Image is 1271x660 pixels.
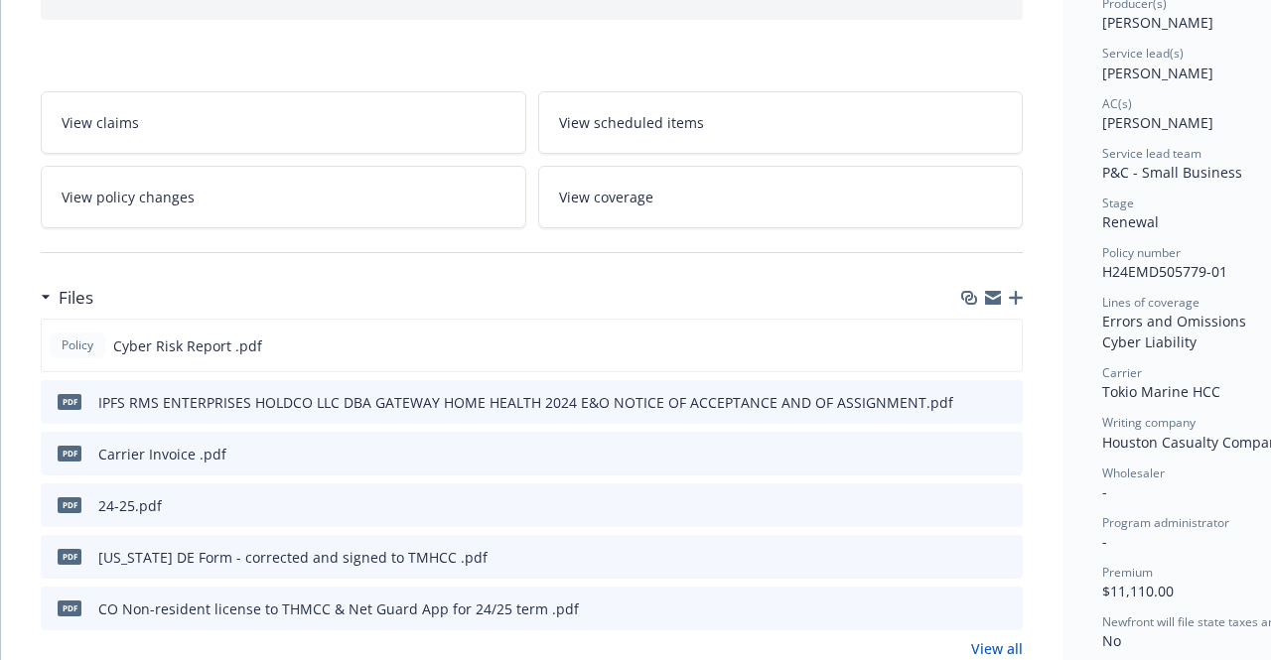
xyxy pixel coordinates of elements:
[58,394,81,409] span: pdf
[1102,145,1201,162] span: Service lead team
[1102,95,1132,112] span: AC(s)
[98,547,488,568] div: [US_STATE] DE Form - corrected and signed to TMHCC .pdf
[58,497,81,512] span: pdf
[98,444,226,464] div: Carrier Invoice .pdf
[965,495,981,516] button: download file
[1102,45,1184,62] span: Service lead(s)
[1102,113,1213,132] span: [PERSON_NAME]
[1102,212,1159,231] span: Renewal
[1102,195,1134,211] span: Stage
[1102,514,1229,531] span: Program administrator
[1102,482,1107,501] span: -
[1102,582,1174,600] span: $11,110.00
[1102,532,1107,551] span: -
[1102,64,1213,82] span: [PERSON_NAME]
[1102,382,1220,401] span: Tokio Marine HCC
[965,444,981,464] button: download file
[41,91,526,154] a: View claims
[971,638,1023,659] a: View all
[1102,294,1200,311] span: Lines of coverage
[58,549,81,564] span: pdf
[997,444,1015,464] button: preview file
[1102,244,1181,261] span: Policy number
[964,335,980,356] button: download file
[996,335,1014,356] button: preview file
[41,166,526,228] a: View policy changes
[98,495,162,516] div: 24-25.pdf
[1102,262,1227,281] span: H24EMD505779-01
[559,187,653,207] span: View coverage
[1102,414,1196,431] span: Writing company
[965,392,981,413] button: download file
[538,91,1024,154] a: View scheduled items
[62,112,139,133] span: View claims
[41,285,93,311] div: Files
[58,600,81,615] span: pdf
[1102,163,1242,182] span: P&C - Small Business
[58,446,81,461] span: pdf
[1102,464,1165,481] span: Wholesaler
[538,166,1024,228] a: View coverage
[98,392,953,413] div: IPFS RMS ENTERPRISES HOLDCO LLC DBA GATEWAY HOME HEALTH 2024 E&O NOTICE OF ACCEPTANCE AND OF ASSI...
[997,495,1015,516] button: preview file
[62,187,195,207] span: View policy changes
[997,392,1015,413] button: preview file
[59,285,93,311] h3: Files
[1102,13,1213,32] span: [PERSON_NAME]
[997,598,1015,619] button: preview file
[113,335,262,356] span: Cyber Risk Report .pdf
[1102,364,1142,381] span: Carrier
[997,547,1015,568] button: preview file
[965,547,981,568] button: download file
[965,598,981,619] button: download file
[1102,564,1153,581] span: Premium
[559,112,704,133] span: View scheduled items
[1102,631,1121,650] span: No
[58,336,97,354] span: Policy
[98,598,579,619] div: CO Non-resident license to THMCC & Net Guard App for 24/25 term .pdf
